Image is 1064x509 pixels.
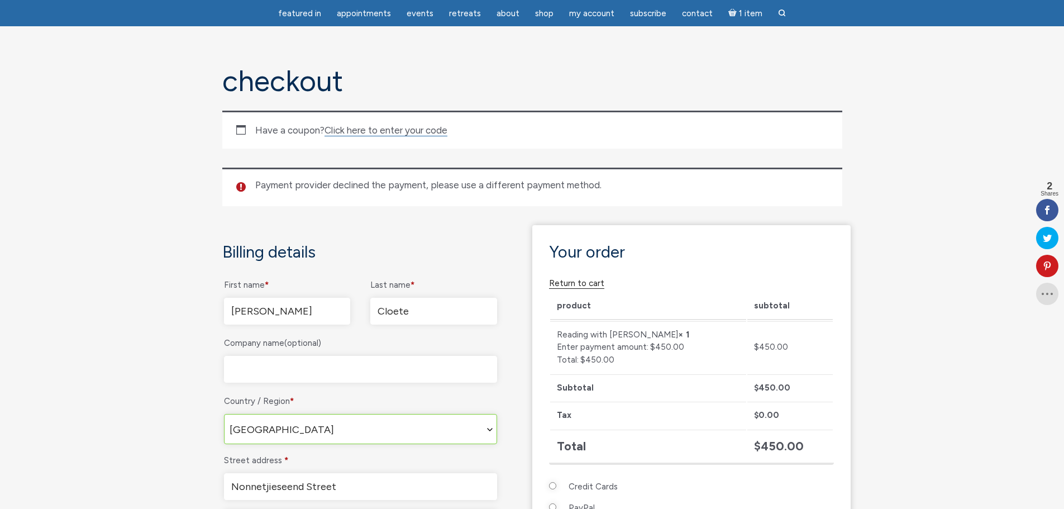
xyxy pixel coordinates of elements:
th: Tax [550,402,747,429]
dt: Total: [557,354,579,367]
a: Retreats [442,3,488,25]
span: South Africa [225,415,497,445]
a: Appointments [330,3,398,25]
span: Retreats [449,8,481,18]
a: Shop [528,3,560,25]
strong: × 1 [678,330,689,340]
dt: Enter payment amount: [557,341,648,354]
span: 2 [1041,181,1058,191]
li: Payment provider declined the payment, please use a different payment method. [255,179,823,192]
label: Company name [224,335,497,351]
a: Return to cart [549,278,604,289]
label: Credit Cards [569,478,618,495]
span: $ [754,383,758,393]
bdi: 450.00 [754,342,788,352]
span: My Account [569,8,614,18]
span: Contact [682,8,713,18]
a: Subscribe [623,3,673,25]
bdi: 0.00 [754,410,779,420]
p: $450.00 [557,354,740,367]
span: $ [754,410,758,420]
th: Subtotal [747,293,832,320]
span: Appointments [337,8,391,18]
span: $ [754,439,761,453]
th: Total [550,430,747,462]
a: Events [400,3,440,25]
span: Shares [1041,191,1058,197]
a: Enter your coupon code [325,125,447,136]
label: First name [224,277,351,293]
div: Have a coupon? [222,111,842,149]
a: About [490,3,526,25]
bdi: 450.00 [754,383,790,393]
span: featured in [278,8,321,18]
span: 1 item [739,9,762,18]
span: Events [407,8,433,18]
h3: Billing details [222,242,499,261]
input: House number and street name [224,473,497,500]
bdi: 450.00 [754,439,804,453]
h1: Checkout [222,65,842,97]
label: Country / Region [224,393,497,410]
h3: Your order [549,242,834,261]
a: My Account [562,3,621,25]
span: (optional) [284,338,321,348]
td: Reading with [PERSON_NAME] [550,321,747,373]
a: featured in [271,3,328,25]
label: Last name [370,277,497,293]
th: Subtotal [550,374,747,401]
span: Country / Region [224,414,497,444]
th: Product [550,293,747,320]
a: Contact [675,3,719,25]
span: Subscribe [630,8,666,18]
span: $ [754,342,759,352]
span: Shop [535,8,554,18]
a: Cart1 item [722,2,769,25]
label: Street address [224,452,497,469]
span: About [497,8,519,18]
i: Cart [728,8,739,18]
